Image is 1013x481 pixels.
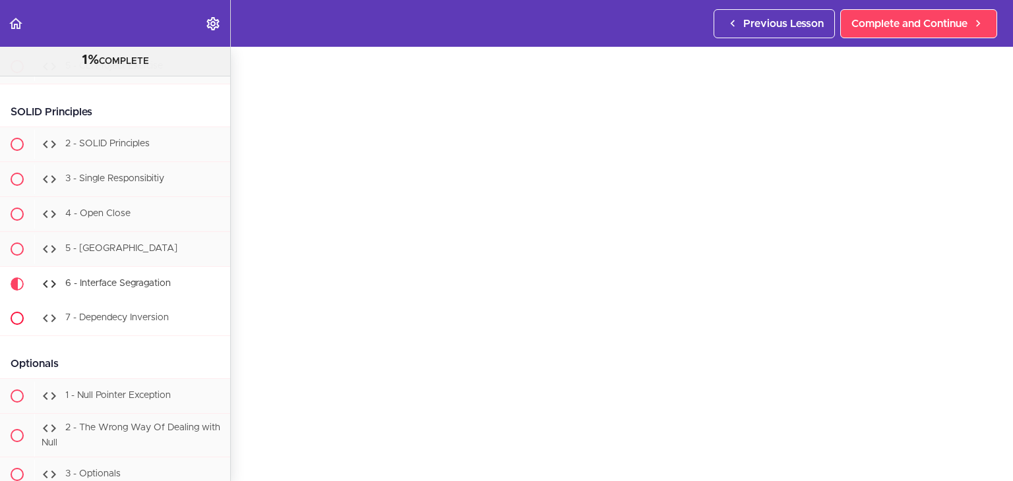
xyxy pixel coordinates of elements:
a: Complete and Continue [840,9,997,38]
span: Complete and Continue [851,16,967,32]
svg: Settings Menu [205,16,221,32]
span: 3 - Single Responsibitiy [65,174,164,183]
span: 2 - The Wrong Way Of Dealing with Null [42,423,220,447]
span: 2 - SOLID Principles [65,139,150,148]
span: 6 - Interface Segragation [65,279,171,288]
div: COMPLETE [16,52,214,69]
span: 3 - Optionals [65,470,121,479]
span: 1% [82,53,99,67]
span: 7 - Dependecy Inversion [65,313,169,322]
a: Previous Lesson [714,9,835,38]
svg: Back to course curriculum [8,16,24,32]
span: Previous Lesson [743,16,824,32]
span: 5 - [GEOGRAPHIC_DATA] [65,244,177,253]
span: 1 - Null Pointer Exception [65,391,171,400]
span: 4 - Open Close [65,209,131,218]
